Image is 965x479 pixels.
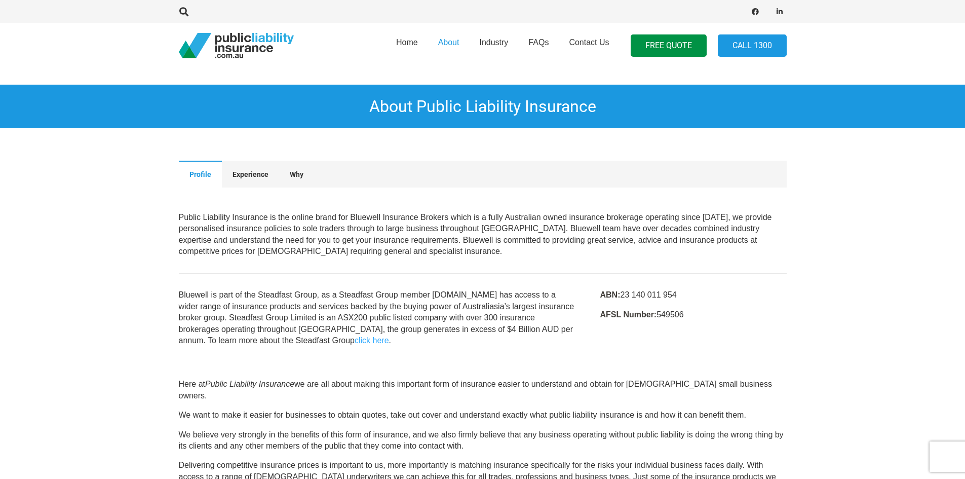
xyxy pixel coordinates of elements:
[179,212,787,257] p: Our Office Southport Central
[189,170,211,178] span: Profile
[518,20,559,71] a: FAQs
[428,20,470,71] a: About
[773,5,787,19] a: LinkedIn
[174,7,195,16] a: Search
[631,34,707,57] a: FREE QUOTE
[600,310,657,319] strong: AFSL Number:
[600,289,786,301] p: 23 140 011 954
[179,161,222,187] button: Profile
[479,38,508,47] span: Industry
[438,38,459,47] span: About
[279,161,314,187] button: Why
[469,20,518,71] a: Industry
[559,20,619,71] a: Contact Us
[222,161,279,187] button: Experience
[748,5,762,19] a: Facebook
[600,309,786,320] p: 549506
[179,33,294,58] a: pli_logotransparent
[396,38,418,47] span: Home
[355,336,389,345] a: click here
[205,380,294,388] i: Public Liability Insurance
[179,429,787,452] p: We believe very strongly in the benefits of this form of insurance, and we also firmly believe th...
[718,34,787,57] a: Call 1300
[528,38,549,47] span: FAQs
[290,170,303,178] span: Why
[386,20,428,71] a: Home
[179,379,787,401] p: Here at we are all about making this important form of insurance easier to understand and obtain ...
[569,38,609,47] span: Contact Us
[233,170,268,178] span: Experience
[179,289,576,346] p: Bluewell is part of the Steadfast Group, as a Steadfast Group member [DOMAIN_NAME] has access to ...
[179,410,787,421] p: We want to make it easier for businesses to obtain quotes, take out cover and understand exactly ...
[600,290,620,299] strong: ABN:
